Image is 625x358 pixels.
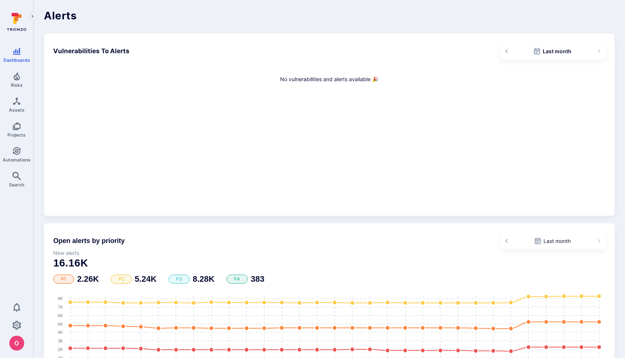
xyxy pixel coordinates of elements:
text: 2K [58,347,63,352]
text: 5K [58,322,63,326]
span: Projects [7,132,26,138]
h3: value [193,275,215,284]
span: P3 [169,275,190,284]
text: 8K [58,296,63,301]
h1: total value [53,257,605,269]
span: Risks [11,82,23,88]
p: No vulnerabilities and alerts available 🎉 [53,65,605,83]
img: ACg8ocJcCe-YbLxGm5tc0PuNRxmgP8aEm0RBXn6duO8aeMVK9zjHhw=s96-c [9,336,24,351]
div: Last month [514,47,592,55]
span: Automations [3,157,31,163]
span: P2 [111,275,132,284]
button: Expand navigation menu [28,12,37,21]
text: 4K [58,330,63,335]
span: Dashboards [3,57,30,63]
span: 8.28K [193,274,215,284]
span: 5.24K [135,274,157,284]
span: P1 [53,275,74,284]
h1: Alerts [44,10,615,21]
span: P4 [227,275,248,284]
span: 2.26K [77,274,99,284]
h3: value [77,275,99,284]
span: Assets [9,107,25,113]
h3: Vulnerabilities To Alerts [53,47,129,56]
span: Search [9,182,24,188]
text: 3K [58,339,63,343]
div: oleg malkov [9,336,24,351]
text: 7K [58,305,63,309]
i: Expand navigation menu [30,13,35,20]
text: 6K [58,313,63,318]
h4: Open alerts by priority [53,236,125,245]
div: Last month [514,237,592,245]
h3: value [135,275,157,284]
span: 383 [251,274,265,284]
h3: value [251,275,265,284]
span: New alerts [53,249,605,257]
span: 16.16K [53,257,88,269]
